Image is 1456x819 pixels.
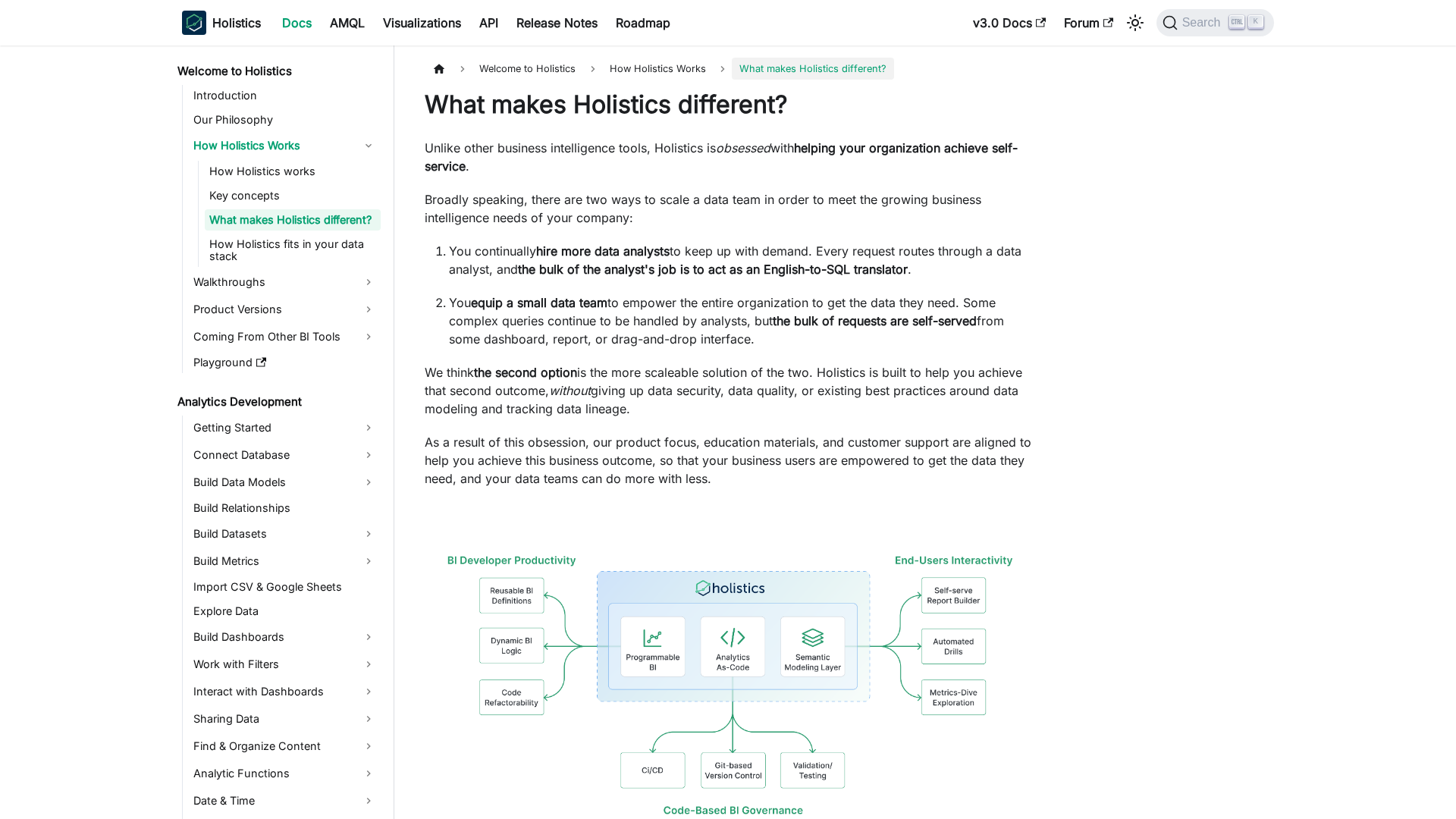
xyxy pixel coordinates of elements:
[189,601,381,622] a: Explore Data
[425,433,1035,488] p: As a result of this obsession, our product focus, education materials, and customer support are a...
[189,707,381,731] a: Sharing Data
[471,295,607,310] strong: equip a small data team
[189,761,381,786] a: Analytic Functions
[425,363,1035,418] p: We think is the more scaleable solution of the two. Holistics is built to help you achieve that s...
[205,209,381,231] a: What makes Holistics different?
[189,133,381,158] a: How Holistics Works
[189,497,381,519] a: Build Relationships
[1123,11,1147,35] button: Switch between dark and light mode (currently light mode)
[449,293,1035,348] p: You to empower the entire organization to get the data they need. Some complex queries continue t...
[205,234,381,267] a: How Holistics fits in your data stack
[182,11,261,35] a: HolisticsHolistics
[474,365,577,380] strong: the second option
[189,85,381,106] a: Introduction
[205,161,381,182] a: How Holistics works
[182,11,206,35] img: Holistics
[189,352,381,373] a: Playground
[425,139,1035,175] p: Unlike other business intelligence tools, Holistics is with .
[716,140,770,155] em: obsessed
[507,11,607,35] a: Release Notes
[518,262,908,277] strong: the bulk of the analyst's job is to act as an English-to-SQL translator
[212,14,261,32] b: Holistics
[536,243,670,259] strong: hire more data analysts
[173,391,381,413] a: Analytics Development
[549,383,591,398] em: without
[189,576,381,598] a: Import CSV & Google Sheets
[189,789,381,813] a: Date & Time
[374,11,470,35] a: Visualizations
[732,58,894,80] span: What makes Holistics different?
[189,443,381,467] a: Connect Database
[189,679,381,704] a: Interact with Dashboards
[1248,15,1263,29] kbd: K
[321,11,374,35] a: AMQL
[425,190,1035,227] p: Broadly speaking, there are two ways to scale a data team in order to meet the growing business i...
[964,11,1055,35] a: v3.0 Docs
[189,270,381,294] a: Walkthroughs
[205,185,381,206] a: Key concepts
[173,61,381,82] a: Welcome to Holistics
[1178,16,1230,30] span: Search
[189,325,381,349] a: Coming From Other BI Tools
[189,549,381,573] a: Build Metrics
[425,58,453,80] a: Home page
[189,416,381,440] a: Getting Started
[602,58,714,80] span: How Holistics Works
[1156,9,1274,36] button: Search (Ctrl+K)
[1055,11,1122,35] a: Forum
[189,625,381,649] a: Build Dashboards
[189,734,381,758] a: Find & Organize Content
[472,58,583,80] span: Welcome to Holistics
[425,58,1035,80] nav: Breadcrumbs
[189,470,381,494] a: Build Data Models
[773,313,977,328] strong: the bulk of requests are self-served
[189,297,381,322] a: Product Versions
[189,652,381,676] a: Work with Filters
[189,522,381,546] a: Build Datasets
[189,109,381,130] a: Our Philosophy
[607,11,679,35] a: Roadmap
[273,11,321,35] a: Docs
[167,45,394,819] nav: Docs sidebar
[470,11,507,35] a: API
[425,89,1035,120] h1: What makes Holistics different?
[449,242,1035,278] p: You continually to keep up with demand. Every request routes through a data analyst, and .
